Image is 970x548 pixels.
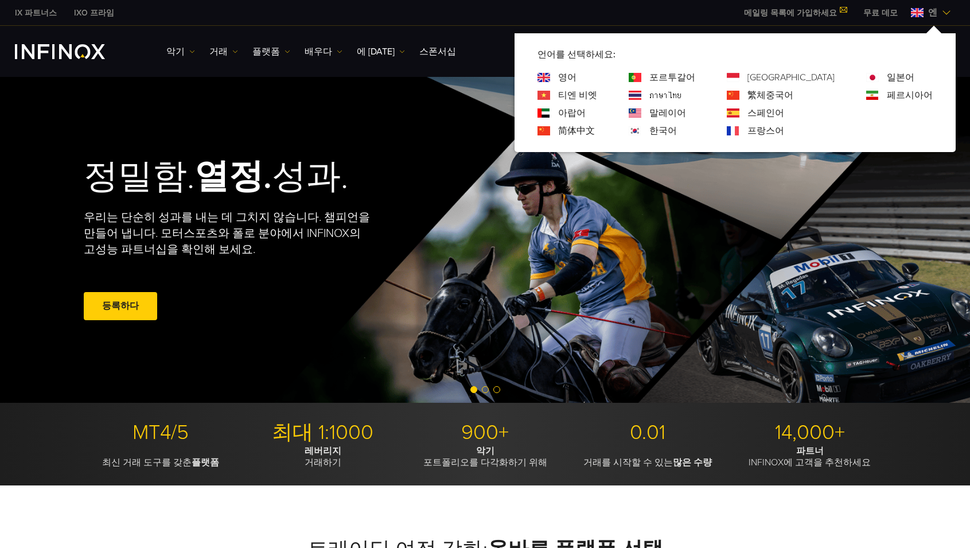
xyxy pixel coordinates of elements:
[272,156,348,197] font: 성과.
[775,420,845,445] font: 14,000+
[305,46,332,57] font: 배우다
[649,124,677,138] a: 언어
[482,386,489,393] span: 슬라이드 2로 이동
[357,45,405,59] a: 에 [DATE]
[102,300,139,312] font: 등록하다
[558,90,597,101] font: 티엔 비엣
[747,88,793,102] a: 언어
[747,72,835,83] font: [GEOGRAPHIC_DATA]
[649,72,695,83] font: 포르투갈어
[887,88,933,102] a: 언어
[649,106,686,120] a: 언어
[747,125,784,137] font: 프랑스어
[133,420,189,445] font: MT4/5
[649,90,681,101] font: ภาษาไทย
[558,106,586,120] a: 언어
[209,46,228,57] font: 거래
[558,71,576,84] a: 언어
[461,420,509,445] font: 900+
[470,386,477,393] span: 슬라이드 1로 이동
[796,445,824,457] font: 파트너
[423,457,547,468] font: 포트폴리오를 다각화하기 위해
[744,8,837,18] font: 메일링 목록에 가입하세요
[558,72,576,83] font: 영어
[419,46,456,57] font: 스폰서십
[305,445,341,457] font: 레버리지
[747,90,793,101] font: 繁체중국어
[74,8,114,18] font: IXO 프라임
[558,125,595,137] font: 简体中文
[305,457,341,468] font: 거래하기
[15,8,57,18] font: IX 파트너스
[747,107,784,119] font: 스페인어
[747,106,784,120] a: 언어
[209,45,238,59] a: 거래
[15,44,132,59] a: INFINOX 로고
[166,46,185,57] font: 악기
[357,46,395,57] font: 에 [DATE]
[928,7,937,18] font: 엔
[476,445,494,457] font: 악기
[863,8,898,18] font: 무료 데모
[84,156,194,197] font: 정밀함.
[192,457,219,468] font: 플랫폼
[166,45,195,59] a: 악기
[887,71,914,84] a: 언어
[855,7,906,19] a: 인피녹스 메뉴
[735,8,855,18] a: 메일링 목록에 가입하세요
[887,90,933,101] font: 페르시아어
[252,45,290,59] a: 플랫폼
[649,71,695,84] a: 언어
[558,107,586,119] font: 아랍어
[493,386,500,393] span: 슬라이드 3으로 이동
[583,457,673,468] font: 거래를 시작할 수 있는
[65,7,123,19] a: 인피녹스
[84,292,157,320] a: 등록하다
[84,211,370,256] font: 우리는 단순히 성과를 내는 데 그치지 않습니다. 챔피언을 만들어 냅니다. 모터스포츠와 폴로 분야에서 INFINOX의 고성능 파트너십을 확인해 보세요.
[419,45,456,59] a: 스폰서십
[558,124,595,138] a: 언어
[749,457,871,468] font: INFINOX에 고객을 추천하세요
[630,420,665,445] font: 0.01
[252,46,280,57] font: 플랫폼
[102,457,192,468] font: 최신 거래 도구를 갖춘
[673,457,712,468] font: 많은 수량
[272,420,373,445] font: 최대 1:1000
[6,7,65,19] a: 인피녹스
[558,88,597,102] a: 언어
[537,49,615,60] font: 언어를 선택하세요:
[649,125,677,137] font: 한국어
[194,156,272,197] font: 열정.
[305,45,342,59] a: 배우다
[747,124,784,138] a: 언어
[747,71,835,84] a: 언어
[887,72,914,83] font: 일본어
[649,88,681,102] a: 언어
[649,107,686,119] font: 말레이어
